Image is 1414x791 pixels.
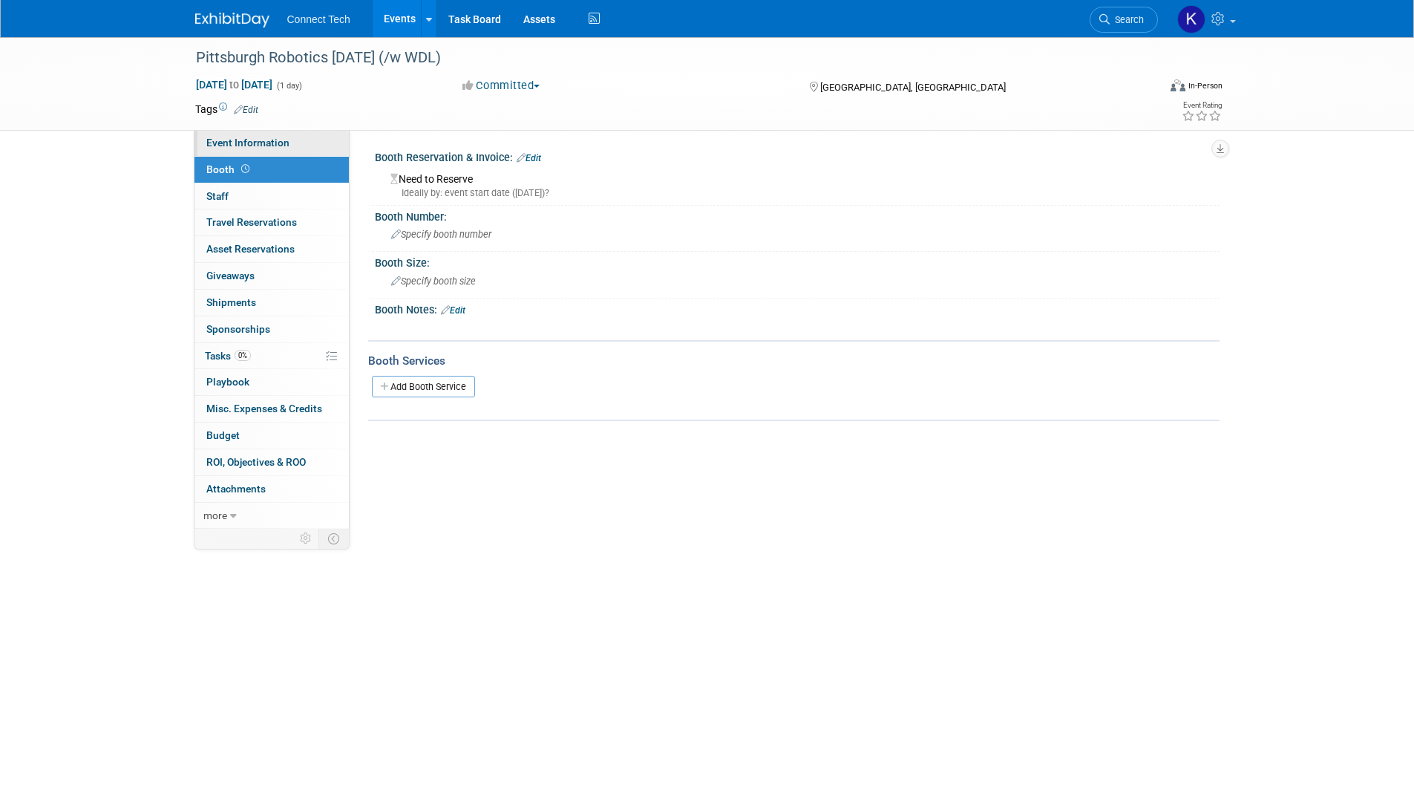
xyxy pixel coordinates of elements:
[206,137,289,149] span: Event Information
[206,163,252,175] span: Booth
[235,350,251,361] span: 0%
[194,423,349,449] a: Budget
[1070,77,1223,100] div: Event Format
[195,13,269,27] img: ExhibitDay
[227,79,241,91] span: to
[206,403,322,414] span: Misc. Expenses & Credits
[820,82,1006,93] span: [GEOGRAPHIC_DATA], [GEOGRAPHIC_DATA]
[372,376,475,397] a: Add Booth Service
[194,209,349,235] a: Travel Reservations
[195,102,258,117] td: Tags
[457,78,546,94] button: Committed
[234,105,258,115] a: Edit
[203,510,227,521] span: more
[194,183,349,209] a: Staff
[194,130,349,156] a: Event Information
[1171,79,1185,91] img: Format-Inperson.png
[191,45,1136,71] div: Pittsburgh Robotics [DATE] (/w WDL)
[205,350,251,362] span: Tasks
[375,146,1220,166] div: Booth Reservation & Invoice:
[195,78,273,91] span: [DATE] [DATE]
[238,163,252,175] span: Booth not reserved yet
[275,81,302,91] span: (1 day)
[441,305,465,316] a: Edit
[318,529,349,548] td: Toggle Event Tabs
[194,316,349,342] a: Sponsorships
[517,153,541,163] a: Edit
[1188,80,1222,91] div: In-Person
[391,229,491,240] span: Specify booth number
[386,168,1208,200] div: Need to Reserve
[206,376,249,388] span: Playbook
[194,343,349,369] a: Tasks0%
[194,503,349,529] a: more
[1090,7,1158,33] a: Search
[206,216,297,228] span: Travel Reservations
[375,299,1220,318] div: Booth Notes:
[206,429,240,441] span: Budget
[194,236,349,262] a: Asset Reservations
[194,396,349,422] a: Misc. Expenses & Credits
[375,206,1220,224] div: Booth Number:
[287,13,350,25] span: Connect Tech
[206,296,256,308] span: Shipments
[206,270,255,281] span: Giveaways
[368,353,1220,369] div: Booth Services
[1177,5,1205,33] img: Kara Price
[391,276,476,287] span: Specify booth size
[194,157,349,183] a: Booth
[194,449,349,475] a: ROI, Objectives & ROO
[1110,14,1144,25] span: Search
[206,483,266,495] span: Attachments
[194,263,349,289] a: Giveaways
[194,369,349,395] a: Playbook
[206,323,270,335] span: Sponsorships
[1182,102,1222,109] div: Event Rating
[375,252,1220,270] div: Booth Size:
[206,190,229,202] span: Staff
[390,186,1208,200] div: Ideally by: event start date ([DATE])?
[194,476,349,502] a: Attachments
[293,529,319,548] td: Personalize Event Tab Strip
[206,456,306,468] span: ROI, Objectives & ROO
[206,243,295,255] span: Asset Reservations
[194,290,349,316] a: Shipments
